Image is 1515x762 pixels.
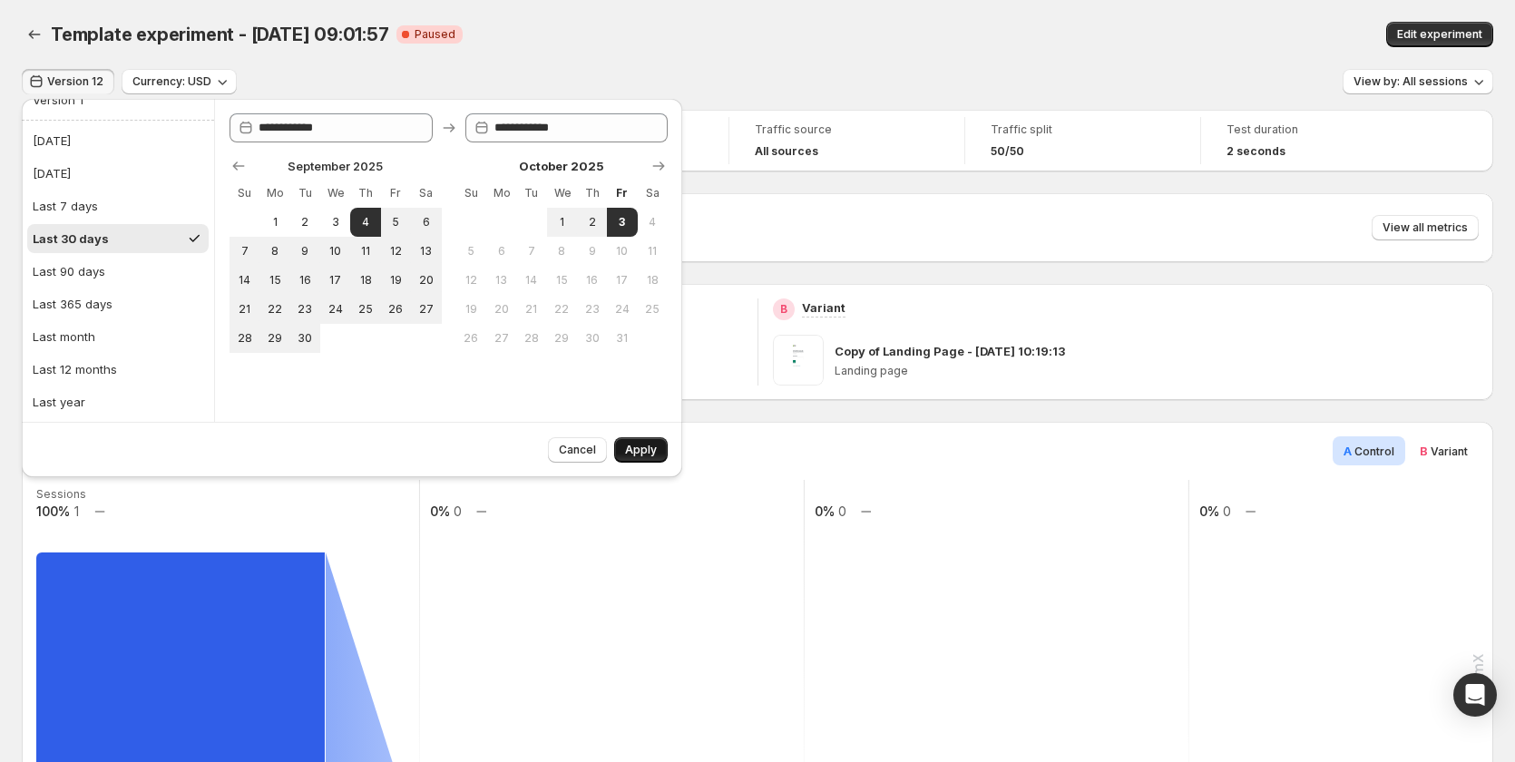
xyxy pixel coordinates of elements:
[645,273,660,288] span: 18
[33,262,105,280] div: Last 90 days
[290,266,320,295] button: Tuesday September 16 2025
[320,208,350,237] button: Wednesday September 3 2025
[237,273,252,288] span: 14
[237,331,252,346] span: 28
[267,302,282,317] span: 22
[835,364,1480,378] p: Landing page
[418,244,434,259] span: 13
[780,302,787,317] h2: B
[237,186,252,200] span: Su
[22,69,114,94] button: Version 12
[464,273,479,288] span: 12
[547,237,577,266] button: Wednesday October 8 2025
[755,121,939,161] a: Traffic sourceAll sources
[614,331,630,346] span: 31
[298,186,313,200] span: Tu
[259,266,289,295] button: Monday September 15 2025
[350,237,380,266] button: Thursday September 11 2025
[456,237,486,266] button: Sunday October 5 2025
[381,237,411,266] button: Friday September 12 2025
[464,244,479,259] span: 5
[523,331,539,346] span: 28
[298,302,313,317] span: 23
[547,208,577,237] button: Wednesday October 1 2025
[755,144,818,159] h4: All sources
[554,302,570,317] span: 22
[33,295,112,313] div: Last 365 days
[625,443,657,457] span: Apply
[773,335,824,386] img: Copy of Landing Page - Nov 29, 10:19:13
[456,295,486,324] button: Sunday October 19 2025
[230,266,259,295] button: Sunday September 14 2025
[614,437,668,463] button: Apply
[645,302,660,317] span: 25
[418,302,434,317] span: 27
[36,487,86,501] text: Sessions
[27,126,209,155] button: [DATE]
[645,215,660,230] span: 4
[327,302,343,317] span: 24
[290,295,320,324] button: Tuesday September 23 2025
[327,273,343,288] span: 17
[51,24,389,45] span: Template experiment - [DATE] 09:01:57
[584,273,600,288] span: 16
[47,74,103,89] span: Version 12
[991,121,1175,161] a: Traffic split50/50
[1397,27,1482,42] span: Edit experiment
[320,237,350,266] button: Wednesday September 10 2025
[577,237,607,266] button: Thursday October 9 2025
[548,437,607,463] button: Cancel
[523,244,539,259] span: 7
[547,324,577,353] button: Wednesday October 29 2025
[267,215,282,230] span: 1
[411,266,441,295] button: Saturday September 20 2025
[27,159,209,188] button: [DATE]
[27,322,209,351] button: Last month
[638,237,668,266] button: Saturday October 11 2025
[516,295,546,324] button: Tuesday October 21 2025
[298,244,313,259] span: 9
[991,144,1024,159] span: 50/50
[327,186,343,200] span: We
[1372,215,1479,240] button: View all metrics
[516,266,546,295] button: Tuesday October 14 2025
[267,331,282,346] span: 29
[267,244,282,259] span: 8
[418,215,434,230] span: 6
[607,237,637,266] button: Friday October 10 2025
[33,327,95,346] div: Last month
[357,215,373,230] span: 4
[350,266,380,295] button: Thursday September 18 2025
[388,244,404,259] span: 12
[230,324,259,353] button: Sunday September 28 2025
[577,208,607,237] button: Thursday October 2 2025
[350,295,380,324] button: Thursday September 25 2025
[350,179,380,208] th: Thursday
[418,186,434,200] span: Sa
[230,295,259,324] button: Sunday September 21 2025
[454,503,462,519] text: 0
[1223,503,1231,519] text: 0
[494,186,509,200] span: Mo
[290,179,320,208] th: Tuesday
[33,230,109,248] div: Last 30 days
[554,273,570,288] span: 15
[614,186,630,200] span: Fr
[516,324,546,353] button: Tuesday October 28 2025
[486,237,516,266] button: Monday October 6 2025
[554,186,570,200] span: We
[27,289,209,318] button: Last 365 days
[1386,22,1493,47] button: Edit experiment
[645,244,660,259] span: 11
[614,215,630,230] span: 3
[835,342,1065,360] p: Copy of Landing Page - [DATE] 10:19:13
[755,122,939,137] span: Traffic source
[494,302,509,317] span: 20
[36,503,70,519] text: 100%
[1227,144,1285,159] span: 2 seconds
[259,324,289,353] button: Monday September 29 2025
[456,266,486,295] button: Sunday October 12 2025
[456,179,486,208] th: Sunday
[430,503,450,519] text: 0%
[290,324,320,353] button: Tuesday September 30 2025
